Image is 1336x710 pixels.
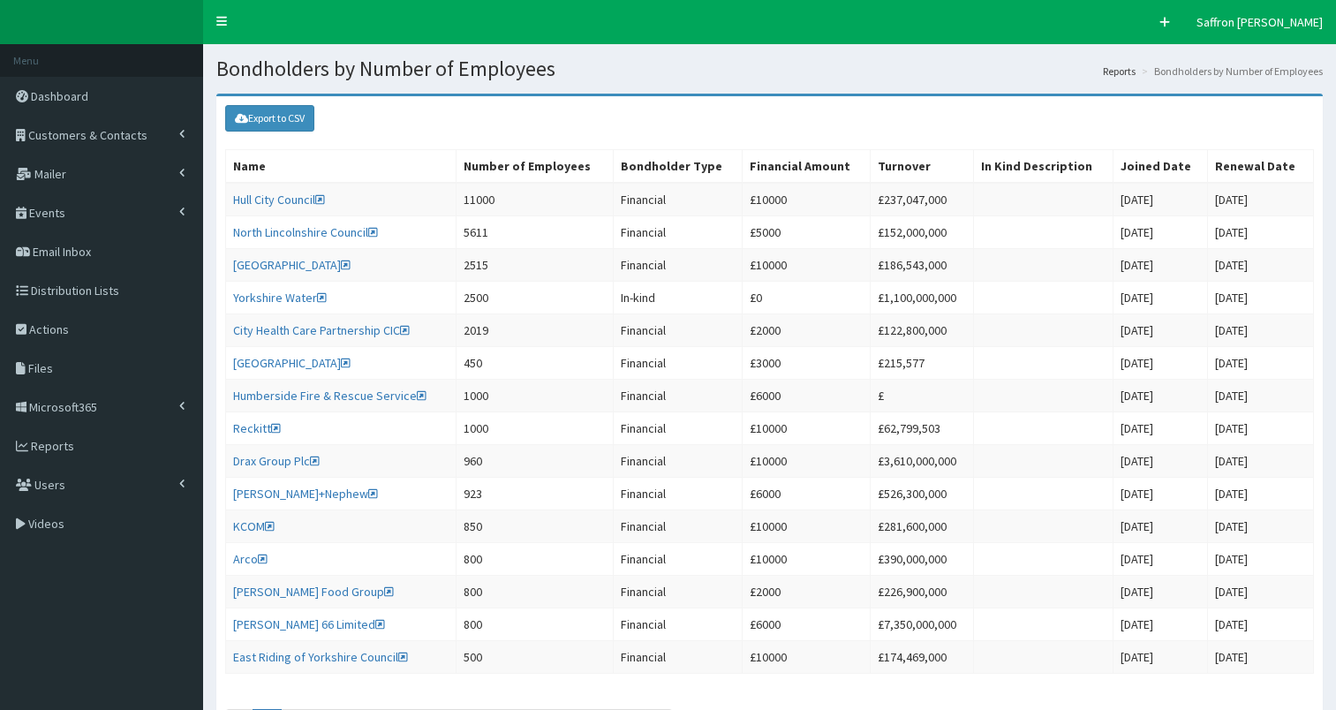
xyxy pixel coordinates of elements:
[1208,150,1314,184] th: Renewal Date
[1113,216,1208,249] td: [DATE]
[29,321,69,337] span: Actions
[1103,64,1136,79] a: Reports
[742,249,870,282] td: £10000
[613,249,742,282] td: Financial
[613,412,742,445] td: Financial
[1208,380,1314,412] td: [DATE]
[1208,183,1314,216] td: [DATE]
[233,486,378,502] a: [PERSON_NAME]+Nephew
[233,192,325,208] a: Hull City Council
[742,380,870,412] td: £6000
[233,322,410,338] a: City Health Care Partnership CIC
[870,608,973,641] td: £7,350,000,000
[28,360,53,376] span: Files
[1208,641,1314,674] td: [DATE]
[28,127,147,143] span: Customers & Contacts
[456,216,613,249] td: 5611
[456,347,613,380] td: 450
[742,347,870,380] td: £3000
[613,576,742,608] td: Financial
[974,150,1113,184] th: In Kind Description
[233,420,281,436] a: Reckitt
[1113,608,1208,641] td: [DATE]
[1113,347,1208,380] td: [DATE]
[742,543,870,576] td: £10000
[742,576,870,608] td: £2000
[233,551,268,567] a: Arco
[233,355,351,371] a: [GEOGRAPHIC_DATA]
[216,57,1323,80] h1: Bondholders by Number of Employees
[1208,608,1314,641] td: [DATE]
[1208,412,1314,445] td: [DATE]
[29,399,97,415] span: Microsoft365
[742,608,870,641] td: £6000
[456,510,613,543] td: 850
[1113,183,1208,216] td: [DATE]
[613,216,742,249] td: Financial
[456,282,613,314] td: 2500
[233,518,275,534] a: KCOM
[742,641,870,674] td: £10000
[613,608,742,641] td: Financial
[870,543,973,576] td: £390,000,000
[233,649,408,665] a: East Riding of Yorkshire Council
[613,510,742,543] td: Financial
[456,543,613,576] td: 800
[870,510,973,543] td: £281,600,000
[870,249,973,282] td: £186,543,000
[233,453,320,469] a: Drax Group Plc
[870,445,973,478] td: £3,610,000,000
[613,314,742,347] td: Financial
[1208,576,1314,608] td: [DATE]
[742,282,870,314] td: £0
[456,314,613,347] td: 2019
[456,641,613,674] td: 500
[1137,64,1323,79] li: Bondholders by Number of Employees
[456,478,613,510] td: 923
[233,290,327,306] a: Yorkshire Water
[613,543,742,576] td: Financial
[1113,478,1208,510] td: [DATE]
[1113,249,1208,282] td: [DATE]
[870,576,973,608] td: £226,900,000
[1196,14,1323,30] span: Saffron [PERSON_NAME]
[742,412,870,445] td: £10000
[31,88,88,104] span: Dashboard
[1208,249,1314,282] td: [DATE]
[1208,510,1314,543] td: [DATE]
[742,216,870,249] td: £5000
[456,576,613,608] td: 800
[1113,380,1208,412] td: [DATE]
[1113,412,1208,445] td: [DATE]
[225,105,314,132] a: Export to CSV
[613,641,742,674] td: Financial
[742,510,870,543] td: £10000
[742,478,870,510] td: £6000
[613,380,742,412] td: Financial
[233,616,385,632] a: [PERSON_NAME] 66 Limited
[31,438,74,454] span: Reports
[34,477,65,493] span: Users
[1113,510,1208,543] td: [DATE]
[1113,576,1208,608] td: [DATE]
[226,150,457,184] th: Name
[29,205,65,221] span: Events
[1208,543,1314,576] td: [DATE]
[870,314,973,347] td: £122,800,000
[870,183,973,216] td: £237,047,000
[233,257,351,273] a: [GEOGRAPHIC_DATA]
[233,224,378,240] a: North Lincolnshire Council
[456,249,613,282] td: 2515
[613,282,742,314] td: In-kind
[870,150,973,184] th: Turnover
[742,445,870,478] td: £10000
[1113,150,1208,184] th: Joined Date
[742,183,870,216] td: £10000
[1208,314,1314,347] td: [DATE]
[456,412,613,445] td: 1000
[742,314,870,347] td: £2000
[34,166,66,182] span: Mailer
[456,608,613,641] td: 800
[456,445,613,478] td: 960
[456,380,613,412] td: 1000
